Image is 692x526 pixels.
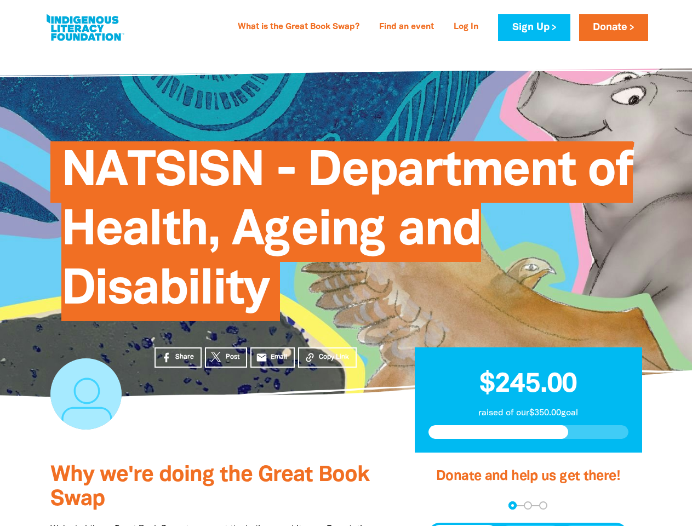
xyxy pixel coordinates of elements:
span: Email [271,352,287,362]
button: Navigate to step 3 of 3 to enter your payment details [539,501,547,510]
a: What is the Great Book Swap? [231,19,366,36]
span: Why we're doing the Great Book Swap [50,465,369,510]
a: Donate [579,14,648,41]
a: emailEmail [250,347,295,368]
span: $245.00 [479,372,577,397]
span: NATSISN - Department of Health, Ageing and Disability [61,150,633,321]
p: raised of our $350.00 goal [428,407,628,420]
a: Find an event [373,19,441,36]
button: Copy Link [298,347,357,368]
button: Navigate to step 1 of 3 to enter your donation amount [508,501,517,510]
span: Copy Link [319,352,349,362]
span: Share [175,352,194,362]
span: Donate and help us get there! [436,470,620,483]
i: email [256,352,267,363]
a: Log In [447,19,485,36]
a: Sign Up [498,14,570,41]
button: Navigate to step 2 of 3 to enter your details [524,501,532,510]
a: Post [205,347,247,368]
a: Share [155,347,202,368]
span: Post [226,352,239,362]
